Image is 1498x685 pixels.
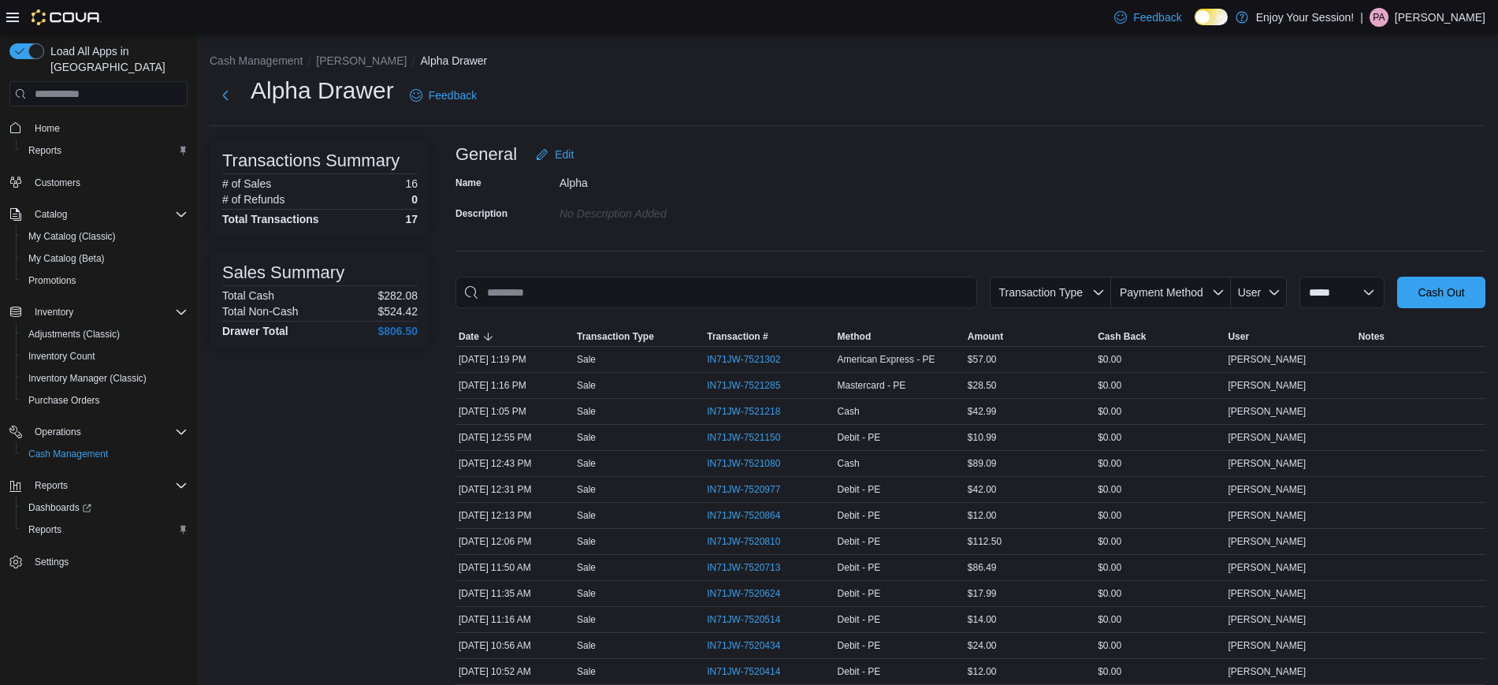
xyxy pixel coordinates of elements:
[1231,277,1287,308] button: User
[3,116,194,139] button: Home
[22,445,114,463] a: Cash Management
[559,201,771,220] div: No Description added
[222,305,299,318] h6: Total Non-Cash
[1228,639,1306,652] span: [PERSON_NAME]
[838,561,881,574] span: Debit - PE
[405,213,418,225] h4: 17
[838,405,860,418] span: Cash
[22,227,122,246] a: My Catalog (Classic)
[28,552,188,571] span: Settings
[16,497,194,519] a: Dashboards
[1228,431,1306,444] span: [PERSON_NAME]
[838,665,881,678] span: Debit - PE
[28,230,116,243] span: My Catalog (Classic)
[968,405,997,418] span: $42.99
[35,306,73,318] span: Inventory
[455,506,574,525] div: [DATE] 12:13 PM
[3,421,194,443] button: Operations
[35,426,81,438] span: Operations
[9,110,188,614] nav: Complex example
[22,369,188,388] span: Inventory Manager (Classic)
[968,561,997,574] span: $86.49
[577,353,596,366] p: Sale
[455,277,977,308] input: This is a search bar. As you type, the results lower in the page will automatically filter.
[1370,8,1388,27] div: Patrick Atueyi
[3,171,194,194] button: Customers
[838,509,881,522] span: Debit - PE
[377,305,418,318] p: $524.42
[28,423,188,441] span: Operations
[1228,405,1306,418] span: [PERSON_NAME]
[22,498,188,517] span: Dashboards
[704,327,834,346] button: Transaction #
[16,225,194,248] button: My Catalog (Classic)
[455,428,574,447] div: [DATE] 12:55 PM
[16,443,194,465] button: Cash Management
[1228,379,1306,392] span: [PERSON_NAME]
[1228,535,1306,548] span: [PERSON_NAME]
[3,475,194,497] button: Reports
[1095,506,1225,525] div: $0.00
[28,523,61,536] span: Reports
[28,274,76,287] span: Promotions
[707,584,796,603] button: IN71JW-7520624
[577,457,596,470] p: Sale
[1228,613,1306,626] span: [PERSON_NAME]
[1195,25,1195,26] span: Dark Mode
[707,535,780,548] span: IN71JW-7520810
[707,431,780,444] span: IN71JW-7521150
[222,263,344,282] h3: Sales Summary
[28,394,100,407] span: Purchase Orders
[22,325,126,344] a: Adjustments (Classic)
[1395,8,1485,27] p: [PERSON_NAME]
[35,122,60,135] span: Home
[530,139,580,170] button: Edit
[459,330,479,343] span: Date
[455,636,574,655] div: [DATE] 10:56 AM
[1195,9,1228,25] input: Dark Mode
[707,639,780,652] span: IN71JW-7520434
[405,177,418,190] p: 16
[577,587,596,600] p: Sale
[1228,587,1306,600] span: [PERSON_NAME]
[28,553,75,571] a: Settings
[1095,376,1225,395] div: $0.00
[28,119,66,138] a: Home
[3,203,194,225] button: Catalog
[577,330,654,343] span: Transaction Type
[838,483,881,496] span: Debit - PE
[1228,561,1306,574] span: [PERSON_NAME]
[577,405,596,418] p: Sale
[22,141,68,160] a: Reports
[838,457,860,470] span: Cash
[22,498,98,517] a: Dashboards
[707,587,780,600] span: IN71JW-7520624
[1095,428,1225,447] div: $0.00
[707,532,796,551] button: IN71JW-7520810
[222,193,284,206] h6: # of Refunds
[28,144,61,157] span: Reports
[707,613,780,626] span: IN71JW-7520514
[707,330,768,343] span: Transaction #
[1095,350,1225,369] div: $0.00
[577,561,596,574] p: Sale
[1095,662,1225,681] div: $0.00
[455,177,481,189] label: Name
[577,483,596,496] p: Sale
[22,249,111,268] a: My Catalog (Beta)
[707,402,796,421] button: IN71JW-7521218
[22,391,188,410] span: Purchase Orders
[838,535,881,548] span: Debit - PE
[316,54,407,67] button: [PERSON_NAME]
[1256,8,1355,27] p: Enjoy Your Session!
[22,520,188,539] span: Reports
[3,550,194,573] button: Settings
[577,665,596,678] p: Sale
[16,367,194,389] button: Inventory Manager (Classic)
[1418,285,1464,300] span: Cash Out
[28,328,120,341] span: Adjustments (Classic)
[968,330,1003,343] span: Amount
[707,379,780,392] span: IN71JW-7521285
[16,345,194,367] button: Inventory Count
[455,376,574,395] div: [DATE] 1:16 PM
